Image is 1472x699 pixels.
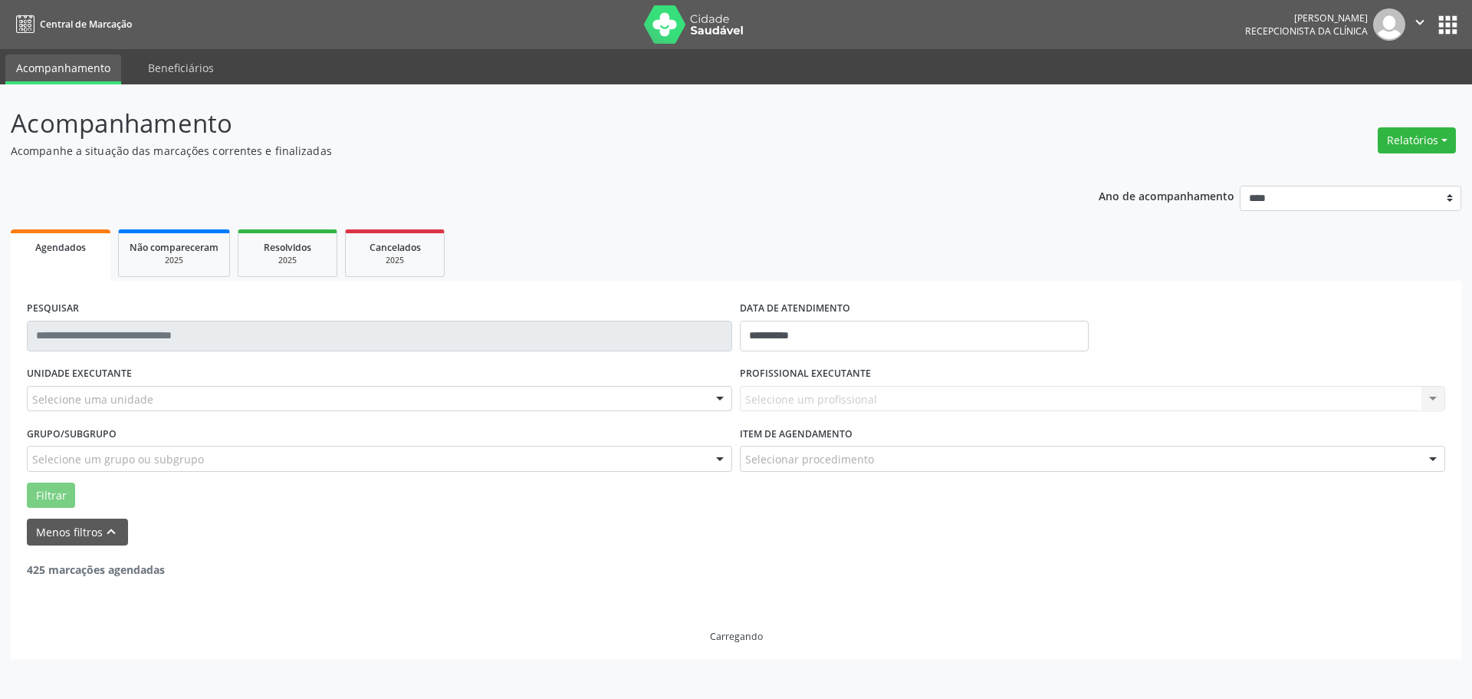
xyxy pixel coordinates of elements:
span: Resolvidos [264,241,311,254]
img: img [1373,8,1405,41]
strong: 425 marcações agendadas [27,562,165,577]
p: Ano de acompanhamento [1099,186,1234,205]
span: Selecione um grupo ou subgrupo [32,451,204,467]
div: 2025 [130,255,219,266]
div: Carregando [710,630,763,643]
button: apps [1434,12,1461,38]
label: PROFISSIONAL EXECUTANTE [740,362,871,386]
button:  [1405,8,1434,41]
i: keyboard_arrow_up [103,523,120,540]
span: Selecione uma unidade [32,391,153,407]
span: Agendados [35,241,86,254]
label: Item de agendamento [740,422,853,446]
button: Filtrar [27,483,75,509]
span: Cancelados [370,241,421,254]
span: Selecionar procedimento [745,451,874,467]
label: Grupo/Subgrupo [27,422,117,446]
p: Acompanhe a situação das marcações correntes e finalizadas [11,143,1026,159]
span: Não compareceram [130,241,219,254]
button: Relatórios [1378,127,1456,153]
i:  [1411,14,1428,31]
label: PESQUISAR [27,297,79,321]
div: 2025 [356,255,433,266]
a: Acompanhamento [5,54,121,84]
label: UNIDADE EXECUTANTE [27,362,132,386]
a: Beneficiários [137,54,225,81]
div: 2025 [249,255,326,266]
div: [PERSON_NAME] [1245,12,1368,25]
span: Central de Marcação [40,18,132,31]
a: Central de Marcação [11,12,132,37]
span: Recepcionista da clínica [1245,25,1368,38]
button: Menos filtroskeyboard_arrow_up [27,519,128,546]
p: Acompanhamento [11,104,1026,143]
label: DATA DE ATENDIMENTO [740,297,850,321]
